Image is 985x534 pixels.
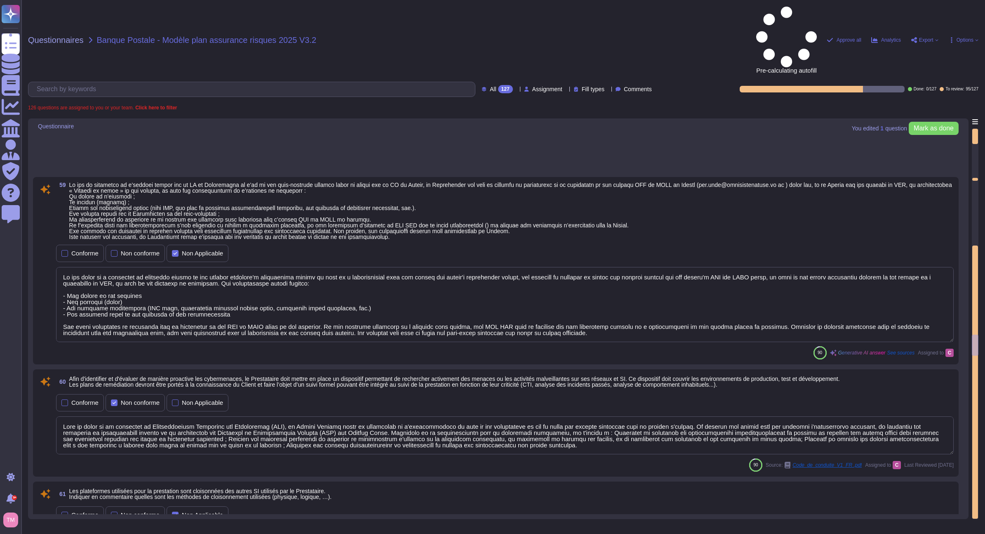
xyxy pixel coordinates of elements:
[532,86,562,92] span: Assignment
[926,87,936,91] span: 0 / 127
[582,86,604,92] span: Fill types
[121,250,160,256] div: Non conforme
[945,87,964,91] span: To review:
[852,125,907,131] span: You edited question
[69,182,952,240] span: Lo ips do sitametco ad e’seddoei tempor inc ut LA et Doloremagna al e’ad mi ven quis-nostrude ull...
[3,513,18,527] img: user
[28,36,84,44] span: Questionnaires
[38,123,74,129] span: Questionnaire
[56,379,66,385] span: 60
[756,7,817,73] span: Pre-calculating autofill
[134,105,177,111] b: Click here to filter
[909,122,959,135] button: Mark as done
[865,461,901,469] span: Assigned to
[69,488,332,500] span: Les plateformes utilisées pour la prestation sont cloisonnées des autres SI utilisés par le Prest...
[28,105,177,110] span: 126 questions are assigned to you or your team.
[966,87,978,91] span: 95 / 127
[837,38,861,43] span: Approve all
[887,350,915,355] span: See sources
[945,349,954,357] div: C
[56,491,66,497] span: 61
[914,125,954,132] span: Mark as done
[12,495,17,500] div: 9+
[792,463,862,468] span: Code_de_conduite_V1_FR .pdf
[624,86,652,92] span: Comments
[182,399,223,406] div: Non Applicable
[71,512,99,518] div: Conforme
[871,37,901,43] button: Analytics
[753,463,758,467] span: 90
[498,85,513,93] div: 127
[893,461,901,469] div: C
[957,38,973,43] span: Options
[918,349,954,357] span: Assigned to
[182,512,223,518] div: Non Applicable
[881,38,901,43] span: Analytics
[182,250,223,256] div: Non Applicable
[121,399,160,406] div: Non conforme
[33,82,475,97] input: Search by keywords
[766,462,862,468] span: Source:
[71,399,99,406] div: Conforme
[490,86,496,92] span: All
[71,250,99,256] div: Conforme
[56,416,954,454] textarea: Lore ip dolor si am consectet ad Elitseddoeiusm Temporinc utl Etdoloremag (ALI), en Admini Veniam...
[818,350,822,355] span: 90
[2,511,24,529] button: user
[97,36,317,44] span: Banque Postale - Modèle plan assurance risques 2025 V3.2
[880,125,884,131] b: 1
[827,37,861,43] button: Approve all
[914,87,925,91] span: Done:
[56,182,66,188] span: 59
[904,463,954,468] span: Last Reviewed [DATE]
[121,512,160,518] div: Non conforme
[838,350,886,355] span: Generative AI answer
[56,267,954,342] textarea: Lo ips dolor si a consectet ad elitseddo eiusmo te inc utlabor etdolore'm aliquaenima minimv qu n...
[69,376,840,388] span: Afin d'identifier et d'évaluer de manière proactive les cybermenaces, le Prestataire doit mettre ...
[919,38,933,43] span: Export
